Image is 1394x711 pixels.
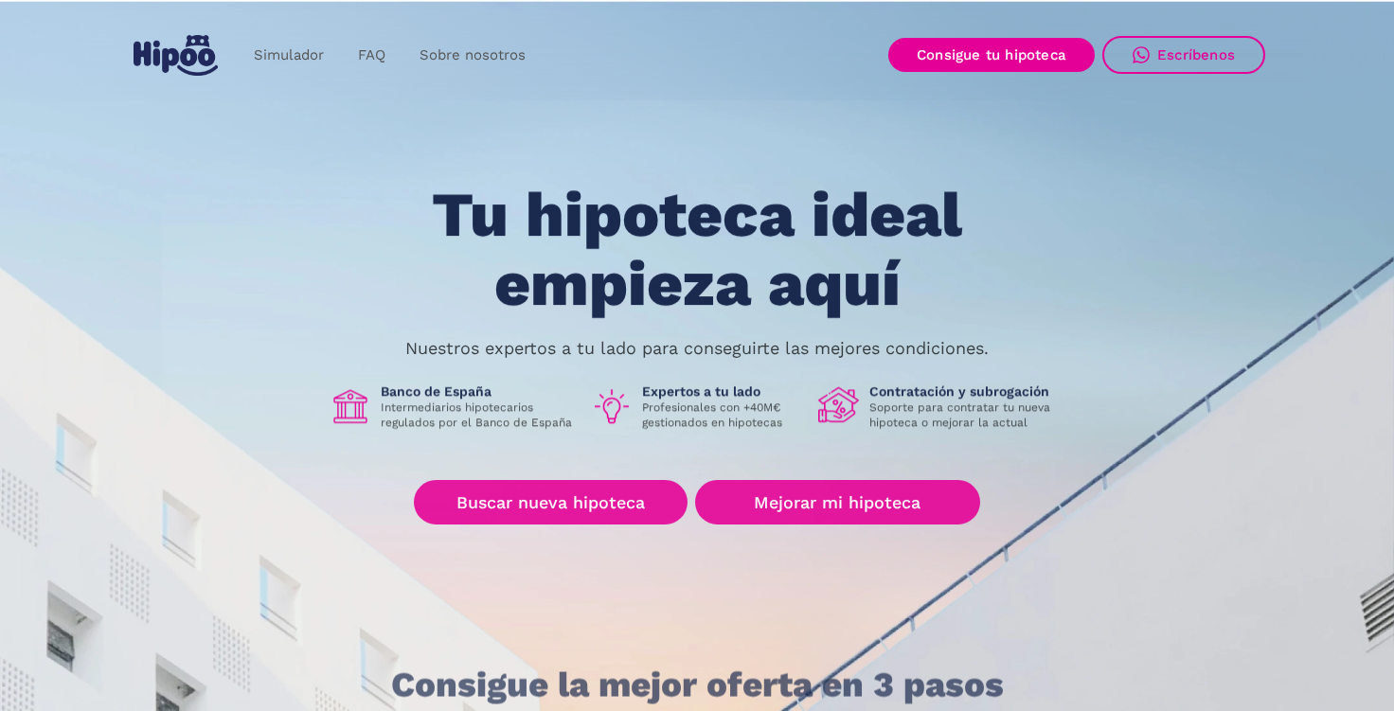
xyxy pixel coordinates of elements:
[129,27,222,83] a: home
[869,383,1064,400] h1: Contratación y subrogación
[695,480,980,524] a: Mejorar mi hipoteca
[869,400,1064,431] p: Soporte para contratar tu nueva hipoteca o mejorar la actual
[391,666,1004,703] h1: Consigue la mejor oferta en 3 pasos
[1102,36,1265,74] a: Escríbenos
[381,400,576,431] p: Intermediarios hipotecarios regulados por el Banco de España
[414,480,688,524] a: Buscar nueva hipoteca
[888,38,1095,72] a: Consigue tu hipoteca
[642,400,803,431] p: Profesionales con +40M€ gestionados en hipotecas
[338,181,1056,318] h1: Tu hipoteca ideal empieza aquí
[402,37,543,74] a: Sobre nosotros
[1157,46,1235,63] div: Escríbenos
[341,37,402,74] a: FAQ
[381,383,576,400] h1: Banco de España
[642,383,803,400] h1: Expertos a tu lado
[237,37,341,74] a: Simulador
[405,341,989,356] p: Nuestros expertos a tu lado para conseguirte las mejores condiciones.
